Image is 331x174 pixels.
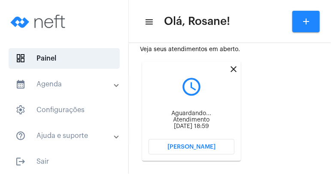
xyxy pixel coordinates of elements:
[149,76,234,98] mat-icon: query_builder
[149,123,234,130] div: [DATE] 18:59
[15,131,26,141] mat-icon: sidenav icon
[5,125,128,146] mat-expansion-panel-header: sidenav iconAjuda e suporte
[15,53,26,64] span: sidenav icon
[140,46,320,53] div: Veja seus atendimentos em aberto.
[301,16,311,27] mat-icon: add
[149,117,234,123] div: Atendimento
[9,151,120,172] span: Sair
[15,131,115,141] mat-panel-title: Ajuda e suporte
[15,156,26,167] mat-icon: sidenav icon
[149,139,234,155] button: [PERSON_NAME]
[5,74,128,95] mat-expansion-panel-header: sidenav iconAgenda
[167,144,216,150] span: [PERSON_NAME]
[15,79,115,89] mat-panel-title: Agenda
[149,110,234,117] div: Aguardando...
[15,79,26,89] mat-icon: sidenav icon
[9,100,120,120] span: Configurações
[144,17,153,27] mat-icon: sidenav icon
[15,105,26,115] span: sidenav icon
[164,15,230,28] span: Olá, Rosane!
[7,4,71,39] img: logo-neft-novo-2.png
[9,48,120,69] span: Painel
[228,64,239,74] mat-icon: close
